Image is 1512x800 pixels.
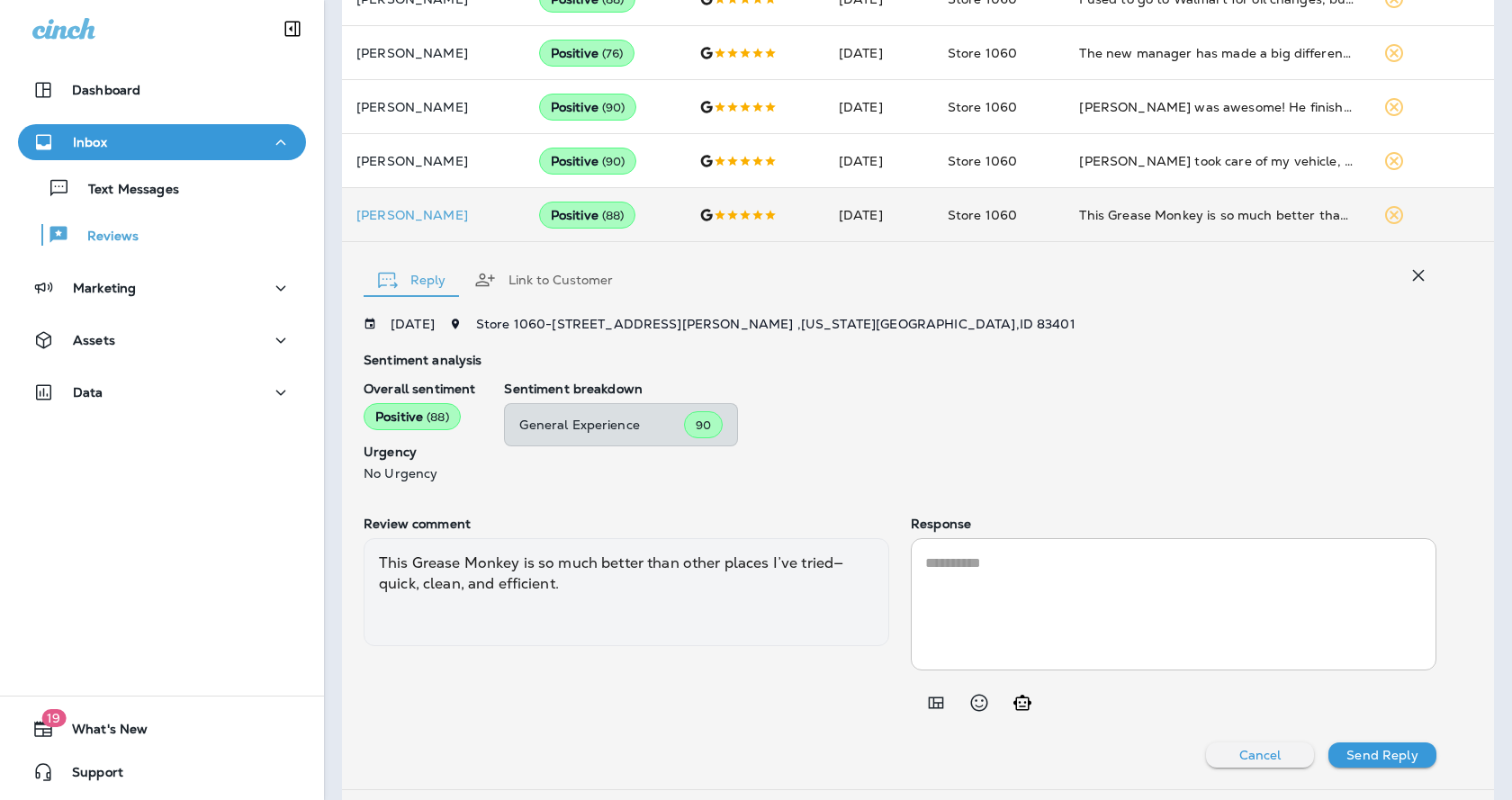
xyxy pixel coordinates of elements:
[73,385,103,400] p: Data
[948,207,1017,223] span: Store 1060
[356,46,510,60] p: [PERSON_NAME]
[73,281,136,295] p: Marketing
[18,216,306,254] button: Reviews
[918,685,954,721] button: Add in a premade template
[948,45,1017,61] span: Store 1060
[18,711,306,747] button: 19What's New
[824,80,933,134] td: [DATE]
[1206,742,1314,768] button: Cancel
[824,134,933,188] td: [DATE]
[602,46,624,61] span: ( 76 )
[539,148,637,175] div: Positive
[18,322,306,358] button: Assets
[1328,742,1436,768] button: Send Reply
[18,374,306,410] button: Data
[267,11,318,47] button: Collapse Sidebar
[1079,44,1354,62] div: The new manager has made a big difference. The shop feels cleaner and better organized.
[696,418,711,433] span: 90
[18,169,306,207] button: Text Messages
[364,247,460,312] button: Reply
[364,403,461,430] div: Positive
[356,100,510,114] p: [PERSON_NAME]
[41,709,66,727] span: 19
[602,100,625,115] span: ( 90 )
[364,382,475,396] p: Overall sentiment
[356,208,510,222] div: Click to view Customer Drawer
[948,99,1017,115] span: Store 1060
[1079,98,1354,116] div: Joseph was awesome! He finished my oil change before I could even finish checking my messages.
[356,208,510,222] p: [PERSON_NAME]
[18,72,306,108] button: Dashboard
[476,316,1075,332] span: Store 1060 - [STREET_ADDRESS][PERSON_NAME] , [US_STATE][GEOGRAPHIC_DATA] , ID 83401
[356,154,510,168] p: [PERSON_NAME]
[18,124,306,160] button: Inbox
[1346,748,1417,762] p: Send Reply
[539,202,636,229] div: Positive
[824,188,933,242] td: [DATE]
[69,229,139,246] p: Reviews
[391,317,435,331] p: [DATE]
[364,538,889,646] div: This Grease Monkey is so much better than other places I’ve tried—quick, clean, and efficient.
[539,94,637,121] div: Positive
[948,153,1017,169] span: Store 1060
[460,247,627,312] button: Link to Customer
[364,517,889,531] p: Review comment
[602,208,625,223] span: ( 88 )
[364,445,475,459] p: Urgency
[911,517,1436,531] p: Response
[72,83,140,97] p: Dashboard
[427,409,449,425] span: ( 88 )
[602,154,625,169] span: ( 90 )
[1239,748,1282,762] p: Cancel
[1079,152,1354,170] div: Joseph took care of my vehicle, and I couldn’t be happier. He checked everything carefully and ma...
[54,765,123,787] span: Support
[1004,685,1040,721] button: Generate AI response
[504,382,1436,396] p: Sentiment breakdown
[539,40,635,67] div: Positive
[73,333,115,347] p: Assets
[54,722,148,743] span: What's New
[18,754,306,790] button: Support
[1079,206,1354,224] div: This Grease Monkey is so much better than other places I’ve tried—quick, clean, and efficient.
[961,685,997,721] button: Select an emoji
[73,135,107,149] p: Inbox
[824,26,933,80] td: [DATE]
[70,182,179,199] p: Text Messages
[364,353,1436,367] p: Sentiment analysis
[519,418,684,432] p: General Experience
[18,270,306,306] button: Marketing
[364,466,475,481] p: No Urgency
